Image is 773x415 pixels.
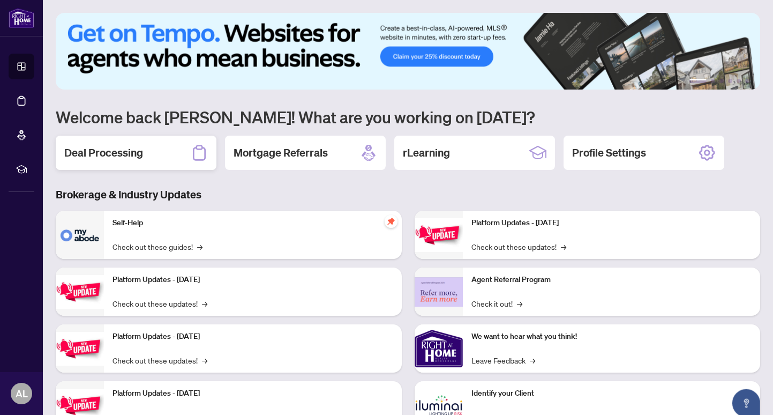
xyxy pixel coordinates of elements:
[112,298,207,309] a: Check out these updates!→
[9,8,34,28] img: logo
[561,241,566,253] span: →
[471,388,752,399] p: Identify your Client
[112,388,393,399] p: Platform Updates - [DATE]
[471,354,535,366] a: Leave Feedback→
[471,298,522,309] a: Check it out!→
[415,218,463,252] img: Platform Updates - June 23, 2025
[56,107,760,127] h1: Welcome back [PERSON_NAME]! What are you working on [DATE]?
[197,241,202,253] span: →
[471,217,752,229] p: Platform Updates - [DATE]
[112,274,393,286] p: Platform Updates - [DATE]
[385,215,397,228] span: pushpin
[471,274,752,286] p: Agent Referral Program
[56,275,104,309] img: Platform Updates - September 16, 2025
[112,331,393,343] p: Platform Updates - [DATE]
[517,298,522,309] span: →
[689,79,707,83] button: 1
[16,386,28,401] span: AL
[730,377,762,410] button: Open asap
[56,211,104,259] img: Self-Help
[737,79,741,83] button: 5
[728,79,732,83] button: 4
[530,354,535,366] span: →
[56,187,760,202] h3: Brokerage & Industry Updates
[471,241,566,253] a: Check out these updates!→
[471,331,752,343] p: We want to hear what you think!
[112,354,207,366] a: Check out these updates!→
[56,13,760,90] img: Slide 0
[403,145,450,160] h2: rLearning
[415,277,463,307] img: Agent Referral Program
[745,79,749,83] button: 6
[64,145,143,160] h2: Deal Processing
[415,324,463,373] img: We want to hear what you think!
[112,241,202,253] a: Check out these guides!→
[719,79,724,83] button: 3
[202,354,207,366] span: →
[112,217,393,229] p: Self-Help
[711,79,715,83] button: 2
[572,145,646,160] h2: Profile Settings
[234,145,328,160] h2: Mortgage Referrals
[202,298,207,309] span: →
[56,332,104,366] img: Platform Updates - July 21, 2025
